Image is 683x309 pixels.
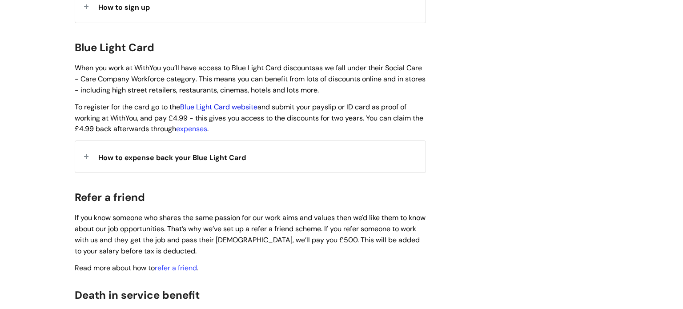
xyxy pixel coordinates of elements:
span: How to expense back your Blue Light Card [98,153,246,162]
span: Read more about how to . [75,263,198,273]
span: as we fall under their Social Care - Care Company Workforce category [75,63,422,84]
a: Blue Light Card website [180,102,257,112]
a: expenses [176,124,207,133]
a: refer a friend [155,263,197,273]
span: How to sign up [98,3,150,12]
span: Blue Light Card [75,40,154,54]
span: If you know someone who shares the same passion for our work aims and values then we'd like them ... [75,213,426,255]
span: To register for the card go to the and submit your payslip or ID card as proof of working at With... [75,102,423,134]
span: When you work at WithYou you’ll have access to Blue Light Card discounts . This means you can ben... [75,63,426,95]
span: Refer a friend [75,190,145,204]
span: Death in service benefit [75,288,200,302]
